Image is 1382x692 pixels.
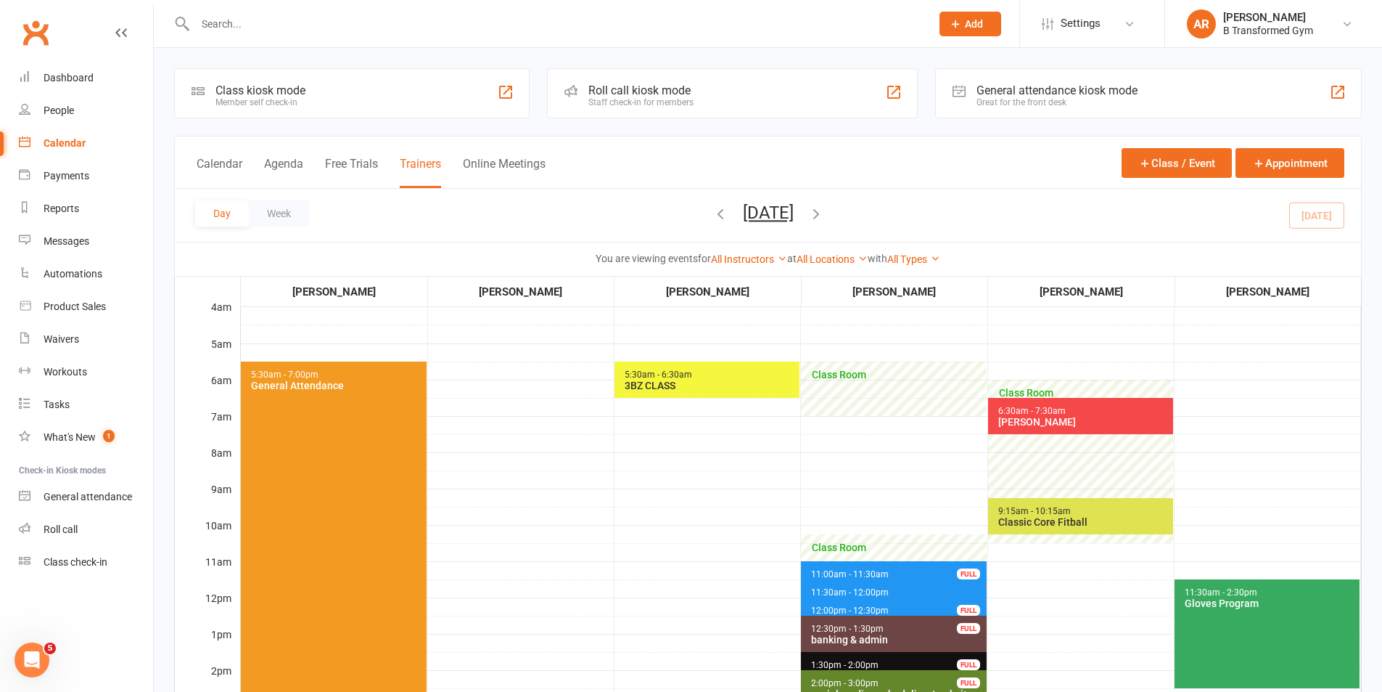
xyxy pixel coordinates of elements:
[588,97,694,107] div: Staff check-in for members
[175,445,240,481] div: 8am
[195,200,249,227] button: Day
[15,643,49,677] iframe: Intercom live chat
[998,387,1170,399] span: Class Room
[215,84,305,97] div: Class kiosk mode
[1061,7,1101,40] span: Settings
[596,253,698,264] strong: You are viewing events
[429,283,614,301] div: [PERSON_NAME]
[44,491,132,502] div: General attendance
[215,97,305,107] div: Member self check-in
[175,373,240,409] div: 6am
[19,323,153,356] a: Waivers
[1223,24,1313,37] div: B Transformed Gym
[175,554,240,590] div: 11am
[998,406,1066,416] span: 6:30am - 7:30am
[250,380,424,391] div: General Attendance
[19,225,153,258] a: Messages
[810,624,884,634] span: 12:30pm - 1:30pm
[19,356,153,388] a: Workouts
[976,97,1138,107] div: Great for the front desk
[44,366,87,378] div: Workouts
[17,15,54,51] a: Clubworx
[400,157,441,188] button: Trainers
[191,14,921,34] input: Search...
[264,157,303,188] button: Agenda
[976,84,1138,97] div: General attendance kiosk mode
[19,62,153,94] a: Dashboard
[957,605,980,616] div: FULL
[787,253,797,264] strong: at
[810,587,889,598] span: 11:30am - 12:00pm
[19,481,153,513] a: General attendance kiosk mode
[325,157,378,188] button: Free Trials
[44,643,56,654] span: 5
[175,590,240,627] div: 12pm
[810,569,889,579] span: 11:00am - 11:30am
[197,157,242,188] button: Calendar
[810,606,889,616] span: 12:00pm - 12:30pm
[988,380,1173,543] div: Patricia Hardgrave's availability: 6:00am - 10:30am
[44,431,96,443] div: What's New
[44,137,86,149] div: Calendar
[19,160,153,192] a: Payments
[175,627,240,663] div: 1pm
[44,105,74,116] div: People
[19,546,153,579] a: Class kiosk mode
[19,388,153,421] a: Tasks
[1184,587,1258,598] span: 11:30am - 2:30pm
[1176,283,1361,301] div: [PERSON_NAME]
[698,253,711,264] strong: for
[44,556,107,568] div: Class check-in
[998,516,1170,528] div: Classic Core Fitball
[957,677,980,688] div: FULL
[624,370,693,380] span: 5:30am - 6:30am
[989,283,1174,301] div: [PERSON_NAME]
[19,192,153,225] a: Reports
[957,623,980,634] div: FULL
[44,235,89,247] div: Messages
[19,421,153,454] a: What's New1
[44,301,106,312] div: Product Sales
[810,634,983,646] div: banking & admin
[868,253,887,264] strong: with
[1184,598,1357,609] div: Gloves Program
[242,283,427,301] div: [PERSON_NAME]
[957,659,980,670] div: FULL
[810,369,983,380] span: Class Room
[250,370,319,380] span: 5:30am - 7:00pm
[965,18,983,30] span: Add
[998,506,1072,516] span: 9:15am - 10:15am
[802,283,987,301] div: [PERSON_NAME]
[1187,9,1216,38] div: AR
[44,524,78,535] div: Roll call
[19,94,153,127] a: People
[810,542,983,553] span: Class Room
[810,678,879,688] span: 2:00pm - 3:00pm
[463,157,546,188] button: Online Meetings
[175,481,240,518] div: 9am
[711,253,787,265] a: All Instructors
[175,518,240,554] div: 10am
[1223,11,1313,24] div: [PERSON_NAME]
[939,12,1001,36] button: Add
[19,513,153,546] a: Roll call
[44,268,102,280] div: Automations
[797,253,868,265] a: All Locations
[44,72,94,84] div: Dashboard
[175,336,240,373] div: 5am
[249,200,309,227] button: Week
[998,416,1170,428] div: [PERSON_NAME]
[44,203,79,214] div: Reports
[887,253,940,265] a: All Types
[624,380,797,391] div: 3BZ CLASS
[175,299,240,335] div: 4am
[103,430,115,442] span: 1
[19,258,153,290] a: Automations
[19,127,153,160] a: Calendar
[957,569,980,579] div: FULL
[44,399,70,410] div: Tasks
[615,283,800,301] div: [PERSON_NAME]
[801,362,986,416] div: Amanda Robinson's availability: 5:30am - 7:00am
[1122,148,1232,178] button: Class / Event
[44,170,89,182] div: Payments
